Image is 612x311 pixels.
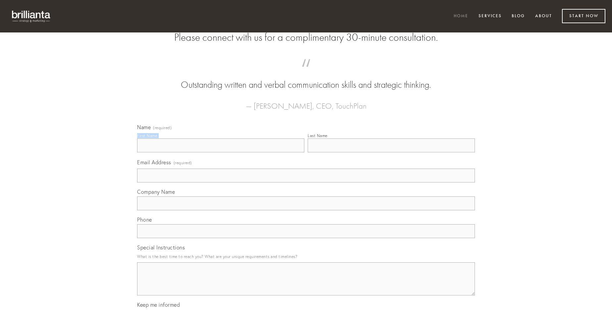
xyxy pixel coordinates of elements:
[7,7,56,26] img: brillianta - research, strategy, marketing
[148,66,464,78] span: “
[562,9,605,23] a: Start Now
[137,133,157,138] div: First Name
[531,11,556,22] a: About
[474,11,506,22] a: Services
[137,252,475,261] p: What is the best time to reach you? What are your unique requirements and timelines?
[449,11,473,22] a: Home
[137,188,175,195] span: Company Name
[137,31,475,44] h2: Please connect with us for a complimentary 30-minute consultation.
[174,158,192,167] span: (required)
[137,301,180,308] span: Keep me informed
[137,159,171,166] span: Email Address
[137,216,152,223] span: Phone
[507,11,529,22] a: Blog
[308,133,328,138] div: Last Name
[153,126,172,130] span: (required)
[148,66,464,91] blockquote: Outstanding written and verbal communication skills and strategic thinking.
[148,91,464,113] figcaption: — [PERSON_NAME], CEO, TouchPlan
[137,244,185,251] span: Special Instructions
[137,124,151,130] span: Name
